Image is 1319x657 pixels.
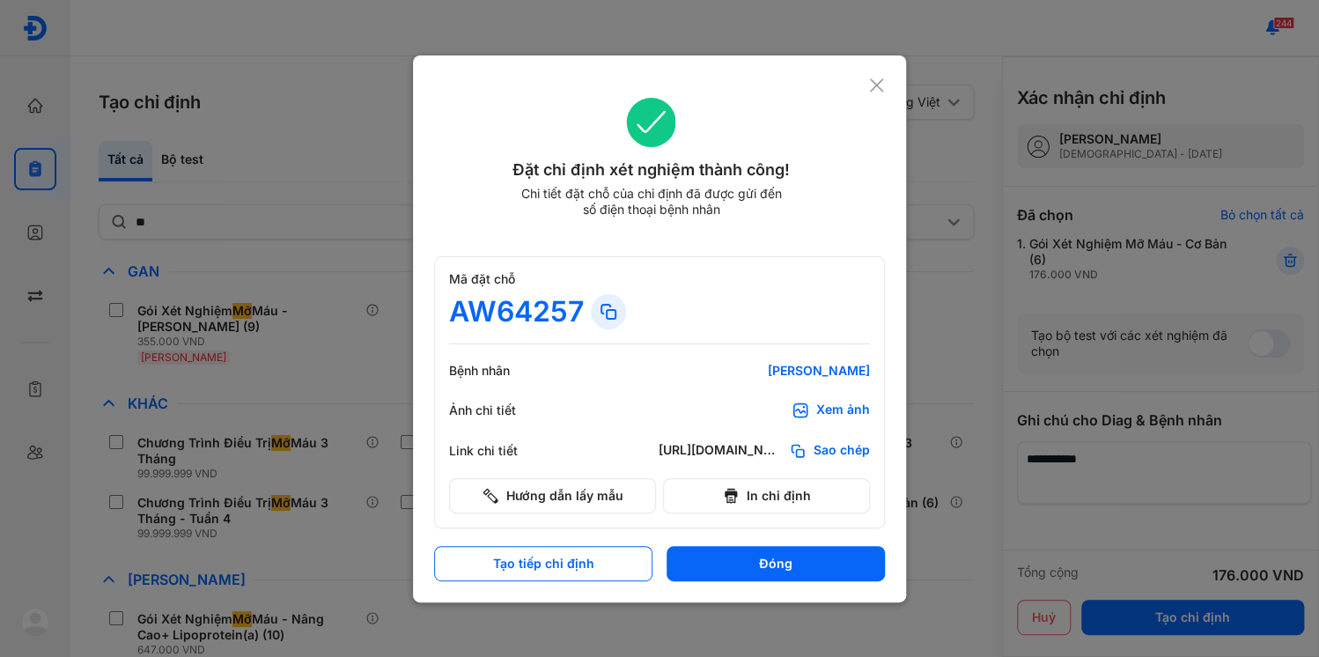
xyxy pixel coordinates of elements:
[434,158,868,182] div: Đặt chỉ định xét nghiệm thành công!
[667,546,885,581] button: Đóng
[449,443,555,459] div: Link chi tiết
[449,363,555,379] div: Bệnh nhân
[659,442,782,460] div: [URL][DOMAIN_NAME]
[449,294,584,329] div: AW64257
[449,402,555,418] div: Ảnh chi tiết
[449,271,870,287] div: Mã đặt chỗ
[659,363,870,379] div: [PERSON_NAME]
[512,186,789,218] div: Chi tiết đặt chỗ của chỉ định đã được gửi đến số điện thoại bệnh nhân
[663,478,870,513] button: In chỉ định
[816,402,870,419] div: Xem ảnh
[434,546,652,581] button: Tạo tiếp chỉ định
[449,478,656,513] button: Hướng dẫn lấy mẫu
[814,442,870,460] span: Sao chép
